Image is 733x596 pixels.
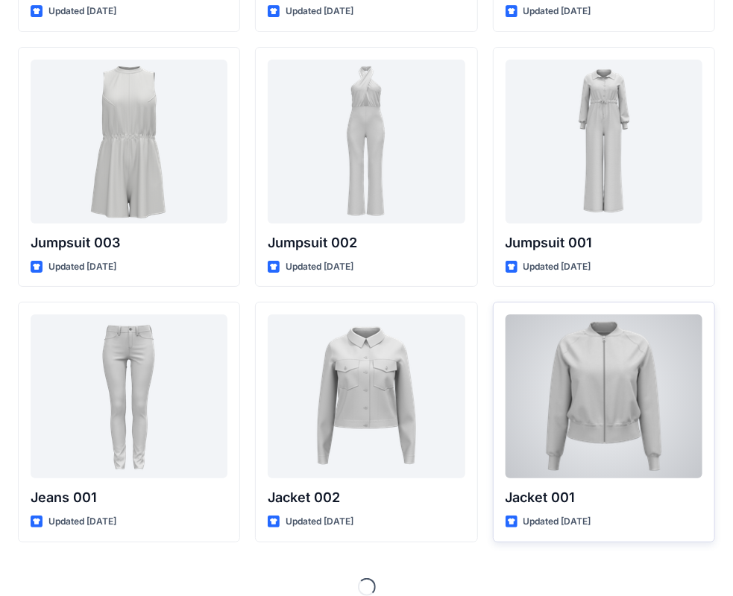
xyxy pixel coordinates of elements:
p: Jumpsuit 001 [506,232,702,253]
p: Updated [DATE] [523,4,591,19]
p: Updated [DATE] [48,259,116,275]
p: Jacket 002 [268,487,465,508]
p: Jacket 001 [506,487,702,508]
p: Updated [DATE] [48,4,116,19]
p: Updated [DATE] [286,4,353,19]
p: Updated [DATE] [523,259,591,275]
p: Updated [DATE] [286,514,353,530]
p: Jumpsuit 002 [268,232,465,253]
a: Jacket 002 [268,314,465,478]
p: Updated [DATE] [523,514,591,530]
a: Jumpsuit 003 [31,60,227,223]
p: Jeans 001 [31,487,227,508]
a: Jumpsuit 002 [268,60,465,223]
a: Jacket 001 [506,314,702,478]
p: Updated [DATE] [286,259,353,275]
a: Jeans 001 [31,314,227,478]
p: Jumpsuit 003 [31,232,227,253]
p: Updated [DATE] [48,514,116,530]
a: Jumpsuit 001 [506,60,702,223]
